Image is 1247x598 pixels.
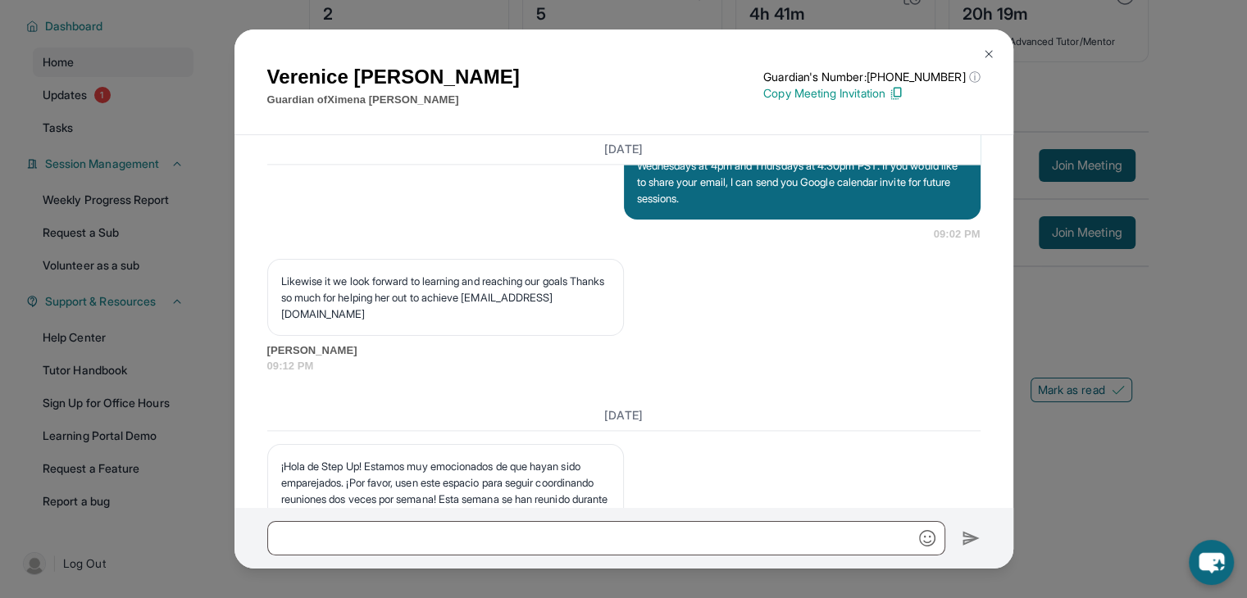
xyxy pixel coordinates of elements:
[267,358,981,374] span: 09:12 PM
[889,86,903,101] img: Copy Icon
[763,85,980,102] p: Copy Meeting Invitation
[968,69,980,85] span: ⓘ
[982,48,995,61] img: Close Icon
[267,62,520,92] h1: Verenice [PERSON_NAME]
[281,458,610,523] p: ¡Hola de Step Up! Estamos muy emocionados de que hayan sido emparejados. ¡Por favor, usen este es...
[267,142,981,158] h3: [DATE]
[281,273,610,322] p: Likewise it we look forward to learning and reaching our goals Thanks so much for helping her out...
[962,528,981,548] img: Send icon
[267,407,981,424] h3: [DATE]
[267,92,520,108] p: Guardian of Ximena [PERSON_NAME]
[267,342,981,359] span: [PERSON_NAME]
[919,530,935,546] img: Emoji
[934,226,981,242] span: 09:02 PM
[763,69,980,85] p: Guardian's Number: [PHONE_NUMBER]
[1189,540,1234,585] button: chat-button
